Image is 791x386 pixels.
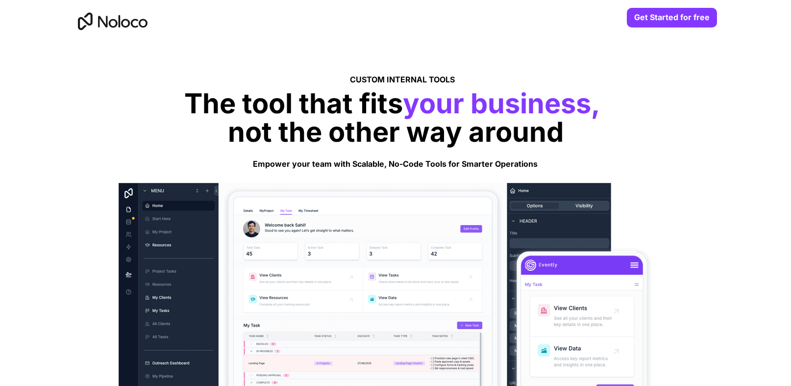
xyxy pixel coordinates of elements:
[627,8,717,27] a: Get Started for free
[350,75,455,84] span: CUSTOM INTERNAL TOOLS
[184,87,403,120] span: The tool that fits
[634,12,710,22] strong: Get Started for free
[228,115,564,149] span: not the other way around
[403,87,600,120] span: your business,
[253,159,538,169] strong: Empower your team with Scalable, No-Code Tools for Smarter Operations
